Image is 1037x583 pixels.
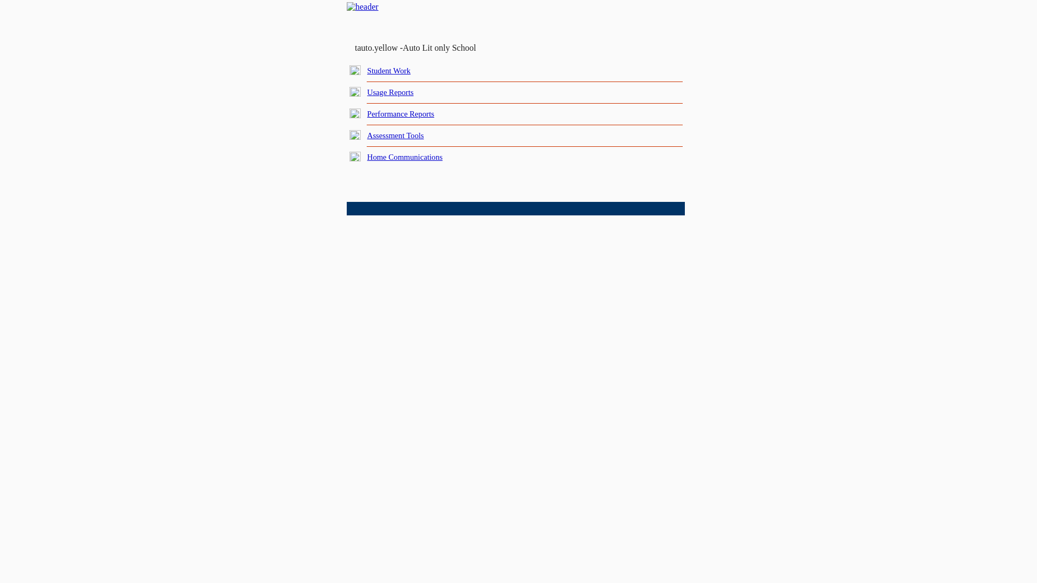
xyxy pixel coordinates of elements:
[349,152,361,161] img: plus.gif
[349,87,361,97] img: plus.gif
[355,43,554,53] td: tauto.yellow -
[349,130,361,140] img: plus.gif
[349,65,361,75] img: plus.gif
[367,153,443,161] a: Home Communications
[367,66,410,75] a: Student Work
[347,2,379,12] img: header
[349,109,361,118] img: plus.gif
[367,88,414,97] a: Usage Reports
[403,43,476,52] nobr: Auto Lit only School
[367,131,424,140] a: Assessment Tools
[367,110,434,118] a: Performance Reports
